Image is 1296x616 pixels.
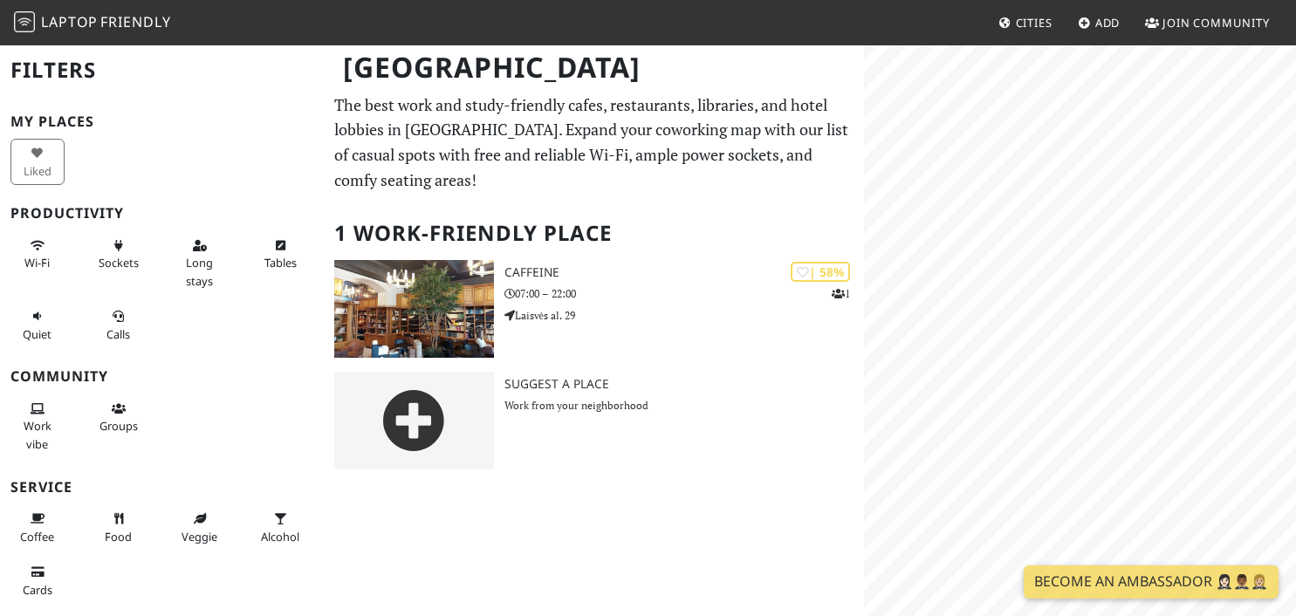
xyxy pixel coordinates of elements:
[10,205,313,222] h3: Productivity
[10,504,65,551] button: Coffee
[99,418,138,434] span: Group tables
[105,529,132,544] span: Food
[1138,7,1277,38] a: Join Community
[261,529,299,544] span: Alcohol
[329,44,861,92] h1: [GEOGRAPHIC_DATA]
[173,504,227,551] button: Veggie
[23,326,51,342] span: Quiet
[106,326,130,342] span: Video/audio calls
[173,231,227,295] button: Long stays
[334,372,493,469] img: gray-place-d2bdb4477600e061c01bd816cc0f2ef0cfcb1ca9e3ad78868dd16fb2af073a21.png
[10,394,65,458] button: Work vibe
[14,8,171,38] a: LaptopFriendly LaptopFriendly
[504,285,865,302] p: 07:00 – 22:00
[14,11,35,32] img: LaptopFriendly
[334,260,493,358] img: CAFFEINE
[504,377,865,392] h3: Suggest a Place
[41,12,98,31] span: Laptop
[23,582,52,598] span: Credit cards
[186,255,213,288] span: Long stays
[92,394,146,441] button: Groups
[100,12,170,31] span: Friendly
[10,113,313,130] h3: My Places
[182,529,217,544] span: Veggie
[1162,15,1270,31] span: Join Community
[92,504,146,551] button: Food
[99,255,139,270] span: Power sockets
[10,44,313,97] h2: Filters
[504,265,865,280] h3: CAFFEINE
[253,231,307,277] button: Tables
[1095,15,1121,31] span: Add
[10,479,313,496] h3: Service
[1016,15,1053,31] span: Cities
[264,255,297,270] span: Work-friendly tables
[10,368,313,385] h3: Community
[10,302,65,348] button: Quiet
[504,397,865,414] p: Work from your neighborhood
[504,307,865,324] p: Laisvės al. 29
[24,255,50,270] span: Stable Wi-Fi
[10,558,65,604] button: Cards
[1024,565,1279,599] a: Become an Ambassador 🤵🏻‍♀️🤵🏾‍♂️🤵🏼‍♀️
[832,285,850,302] p: 1
[991,7,1059,38] a: Cities
[334,92,854,193] p: The best work and study-friendly cafes, restaurants, libraries, and hotel lobbies in [GEOGRAPHIC_...
[10,231,65,277] button: Wi-Fi
[24,418,51,451] span: People working
[92,302,146,348] button: Calls
[92,231,146,277] button: Sockets
[334,207,854,260] h2: 1 Work-Friendly Place
[324,372,864,469] a: Suggest a Place Work from your neighborhood
[20,529,54,544] span: Coffee
[253,504,307,551] button: Alcohol
[791,262,850,282] div: | 58%
[1071,7,1128,38] a: Add
[324,260,864,358] a: CAFFEINE | 58% 1 CAFFEINE 07:00 – 22:00 Laisvės al. 29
